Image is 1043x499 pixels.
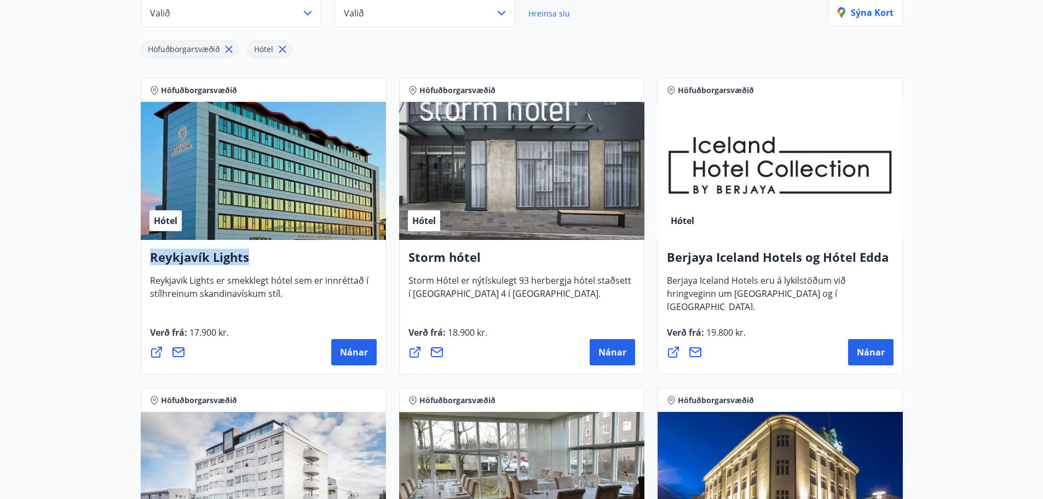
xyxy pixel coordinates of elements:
span: Nánar [598,346,626,358]
span: Verð frá : [408,326,487,347]
button: Nánar [590,339,635,365]
span: Verð frá : [150,326,229,347]
span: Hótel [412,215,436,227]
h4: Berjaya Iceland Hotels og Hótel Edda [667,249,894,274]
span: Höfuðborgarsvæðið [148,44,220,54]
div: Höfuðborgarsvæðið [141,41,238,58]
h4: Reykjavík Lights [150,249,377,274]
span: Höfuðborgarsvæðið [161,85,237,96]
span: Höfuðborgarsvæðið [419,395,495,406]
span: Nánar [857,346,885,358]
span: Hótel [671,215,694,227]
span: Hreinsa síu [528,8,570,19]
span: Verð frá : [667,326,746,347]
span: Höfuðborgarsvæðið [419,85,495,96]
span: Valið [150,7,170,19]
p: Sýna kort [838,7,894,19]
span: Höfuðborgarsvæðið [678,85,754,96]
span: 18.900 kr. [446,326,487,339]
button: Nánar [331,339,377,365]
span: Reykjavik Lights er smekklegt hótel sem er innréttað í stílhreinum skandinavískum stíl. [150,274,368,308]
span: Hótel [154,215,177,227]
span: Höfuðborgarsvæðið [161,395,237,406]
span: Storm Hótel er nýtískulegt 93 herbergja hótel staðsett í [GEOGRAPHIC_DATA] 4 í [GEOGRAPHIC_DATA]. [408,274,631,308]
span: Valið [344,7,364,19]
h4: Storm hótel [408,249,635,274]
span: 17.900 kr. [187,326,229,339]
span: Nánar [340,346,368,358]
span: Berjaya Iceland Hotels eru á lykilstöðum við hringveginn um [GEOGRAPHIC_DATA] og í [GEOGRAPHIC_DA... [667,274,846,322]
button: Nánar [848,339,894,365]
span: 19.800 kr. [704,326,746,339]
div: Hótel [247,41,292,58]
span: Hótel [254,44,273,54]
span: Höfuðborgarsvæðið [678,395,754,406]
